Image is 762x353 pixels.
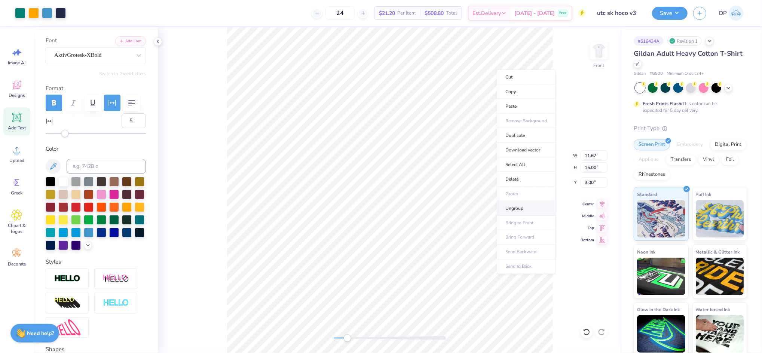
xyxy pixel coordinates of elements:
span: Designs [9,92,25,98]
span: Clipart & logos [4,222,29,234]
span: Free [559,10,566,16]
li: Paste [497,99,556,114]
div: Applique [634,154,664,165]
img: Water based Ink [696,315,744,353]
span: Metallic & Glitter Ink [696,248,740,256]
li: Download vector [497,143,556,157]
li: Copy [497,85,556,99]
span: $21.20 [379,9,395,17]
label: Color [46,145,146,153]
span: Gildan [634,71,646,77]
div: Print Type [634,124,747,133]
button: Add Font [115,36,146,46]
span: Bottom [581,237,594,243]
span: Water based Ink [696,306,730,313]
span: Image AI [8,60,26,66]
div: Embroidery [672,139,708,150]
span: Add Text [8,125,26,131]
input: – – [325,6,355,20]
span: Greek [11,190,23,196]
span: DP [719,9,727,18]
img: Glow in the Dark Ink [637,315,685,353]
div: Vinyl [698,154,719,165]
button: Switch to Greek Letters [99,71,146,77]
span: Decorate [8,261,26,267]
img: Puff Ink [696,200,744,237]
img: Standard [637,200,685,237]
a: DP [716,6,747,21]
img: Front [591,43,606,58]
img: Darlene Padilla [729,6,744,21]
li: Select All [497,157,556,172]
span: [DATE] - [DATE] [514,9,555,17]
span: # G500 [649,71,663,77]
span: Per Item [397,9,416,17]
li: Delete [497,172,556,187]
div: This color can be expedited for 5 day delivery. [643,100,735,114]
div: Screen Print [634,139,670,150]
span: Est. Delivery [472,9,501,17]
div: Foil [721,154,739,165]
span: Neon Ink [637,248,655,256]
div: Revision 1 [667,36,702,46]
div: Front [594,62,605,69]
span: Glow in the Dark Ink [637,306,680,313]
label: Styles [46,258,61,266]
span: Total [446,9,457,17]
img: Free Distort [54,319,80,335]
img: Shadow [103,274,129,283]
button: Save [652,7,688,20]
input: e.g. 7428 c [67,159,146,174]
img: Metallic & Glitter Ink [696,258,744,295]
div: # 516434A [634,36,664,46]
span: Top [581,225,594,231]
div: Transfers [666,154,696,165]
span: Minimum Order: 24 + [667,71,704,77]
span: Middle [581,213,594,219]
span: $508.80 [425,9,444,17]
span: Gildan Adult Heavy Cotton T-Shirt [634,49,743,58]
div: Digital Print [710,139,746,150]
strong: Fresh Prints Flash: [643,101,682,107]
img: Neon Ink [637,258,685,295]
span: Upload [9,157,24,163]
li: Duplicate [497,128,556,143]
label: Format [46,84,146,93]
span: Center [581,201,594,207]
div: Accessibility label [61,130,69,137]
img: 3D Illusion [54,297,80,309]
span: Standard [637,190,657,198]
input: Untitled Design [591,6,646,21]
div: Rhinestones [634,169,670,180]
span: Puff Ink [696,190,711,198]
img: Negative Space [103,299,129,307]
div: Accessibility label [344,334,351,342]
img: Stroke [54,274,80,283]
strong: Need help? [27,330,54,337]
label: Font [46,36,57,45]
li: Cut [497,70,556,85]
li: Ungroup [497,201,556,216]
